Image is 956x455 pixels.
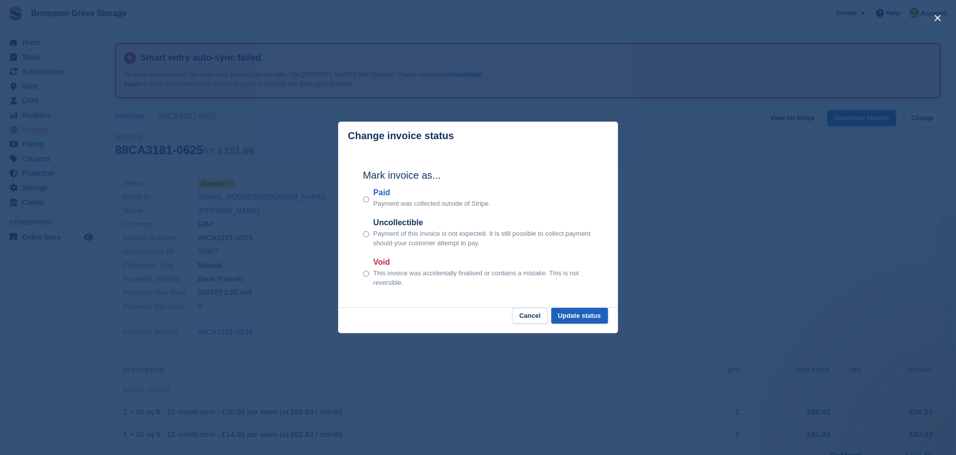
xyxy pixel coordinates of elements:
p: Payment of this invoice is not expected. It is still possible to collect payment should your cust... [373,229,593,248]
label: Void [373,256,593,268]
button: Cancel [512,308,548,324]
p: Change invoice status [348,130,454,142]
p: Payment was collected outside of Stripe. [373,199,490,209]
button: close [930,10,946,26]
p: This invoice was accidentally finalised or contains a mistake. This is not reversible. [373,268,593,288]
h2: Mark invoice as... [363,168,593,183]
label: Paid [373,187,490,199]
button: Update status [551,308,608,324]
label: Uncollectible [373,217,593,229]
